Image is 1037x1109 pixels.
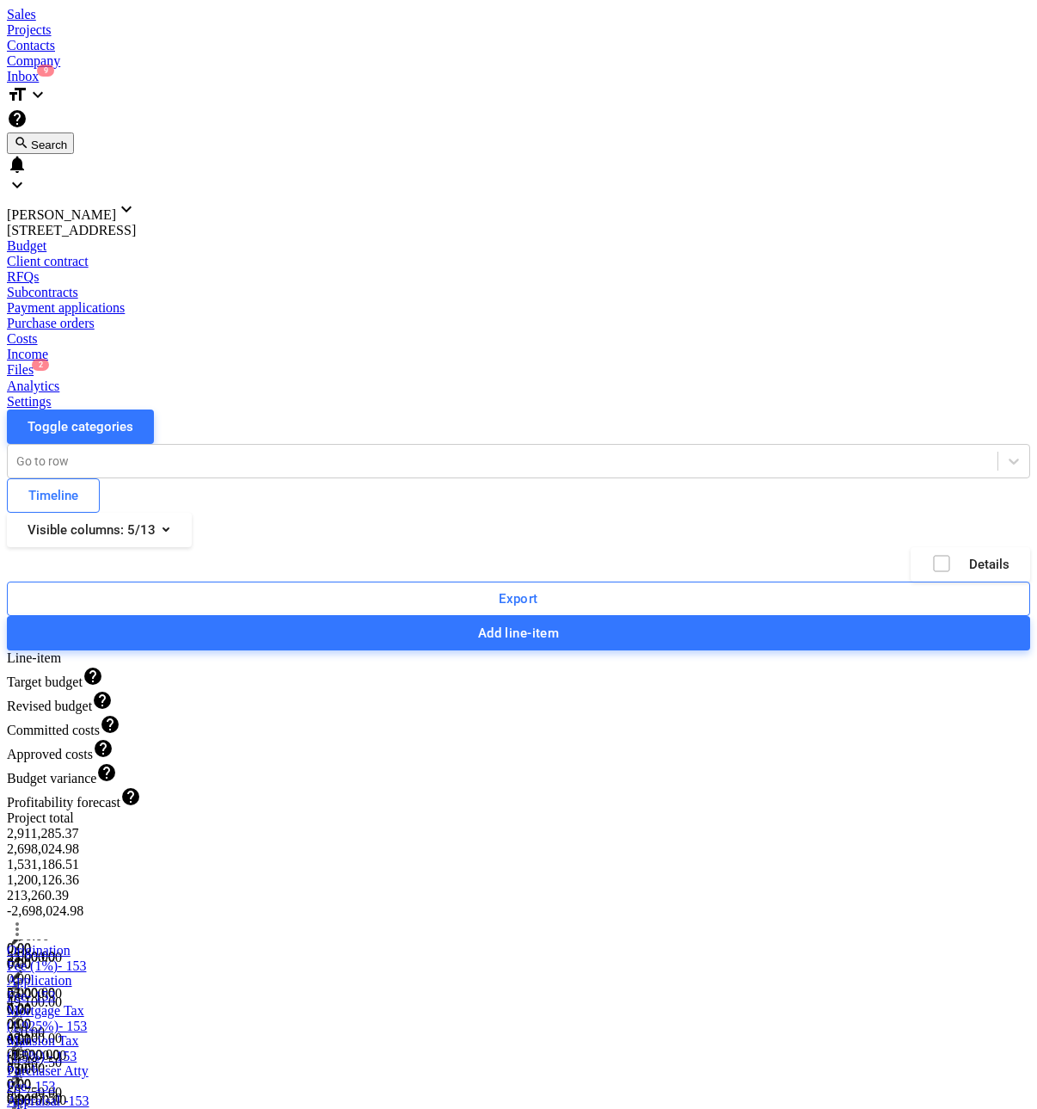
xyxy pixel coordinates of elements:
[28,484,78,507] div: Timeline
[7,714,162,738] div: Committed costs
[7,394,1030,410] a: Settings
[7,1003,87,1033] a: Mortgage Tax (1.925%)- 153
[7,478,100,513] button: Timeline
[7,650,93,666] div: Line-item
[7,841,79,856] span: 2,698,024.98
[100,714,120,735] span: help
[7,207,116,222] span: [PERSON_NAME]
[14,135,28,149] span: search
[28,519,171,541] div: Visible columns : 5/13
[7,316,1030,331] a: Purchase orders
[7,410,154,444] button: Toggle categories
[10,1016,24,1030] span: bar_chart
[7,362,1030,378] a: Files2
[7,84,28,105] i: format_size
[10,956,24,970] span: bar_chart
[7,132,74,154] button: Search
[7,223,1030,238] div: [STREET_ADDRESS]
[7,53,1030,69] a: Company
[7,810,93,826] div: Project total
[83,666,103,687] span: help
[28,84,48,105] i: keyboard_arrow_down
[10,926,24,940] span: bar_chart
[10,1046,24,1060] span: bar_chart
[7,888,69,903] span: 213,260.39
[10,986,24,1000] span: bar_chart
[28,416,133,438] div: Toggle categories
[7,7,1030,22] a: Sales
[116,199,137,219] i: keyboard_arrow_down
[7,362,1030,378] div: Files
[7,175,28,195] i: keyboard_arrow_down
[7,108,28,129] i: Knowledge base
[7,973,72,1003] a: Application Fee- 153
[7,1094,89,1108] a: Appraisal -153
[7,857,162,872] div: 1,531,186.51
[10,1076,24,1090] span: bar_chart
[7,762,162,786] div: Budget variance
[7,903,83,918] span: -2,698,024.98
[7,1063,89,1094] a: Purchaser Atty Fee- 153
[7,943,86,973] a: Origination Fee (1%)- 153
[7,666,162,690] div: Target budget
[7,690,162,714] div: Revised budget
[7,872,79,887] span: 1,200,126.36
[931,553,1009,576] div: Details
[92,690,113,711] span: help
[478,622,560,644] div: Add line-item
[96,762,117,783] span: help
[7,826,162,841] div: 2,911,285.37
[7,513,192,547] button: Visible columns:5/13
[7,379,1030,394] a: Analytics
[7,582,1030,616] button: Export
[7,154,28,175] i: notifications
[7,738,162,762] div: Approved costs
[120,786,141,807] span: help
[499,588,538,610] div: Export
[7,254,1030,269] a: Client contract
[7,1033,78,1063] a: Mansion Tax (1.5%) - 153
[7,786,162,810] div: Profitability forecast
[7,269,1030,285] a: RFQs
[7,38,1030,53] a: Contacts
[7,300,1030,316] a: Payment applications
[7,331,1030,347] a: Costs
[951,1026,1037,1109] iframe: Chat Widget
[7,919,28,940] span: More actions
[7,69,1030,84] div: Inbox
[911,547,1030,582] button: Details
[32,359,49,371] span: 2
[7,347,1030,362] a: Income
[7,616,1030,650] button: Add line-item
[7,285,1030,300] a: Subcontracts
[7,22,1030,38] a: Projects
[7,69,1030,84] a: Inbox9
[93,738,114,759] span: help
[37,65,54,77] span: 9
[7,238,1030,254] a: Budget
